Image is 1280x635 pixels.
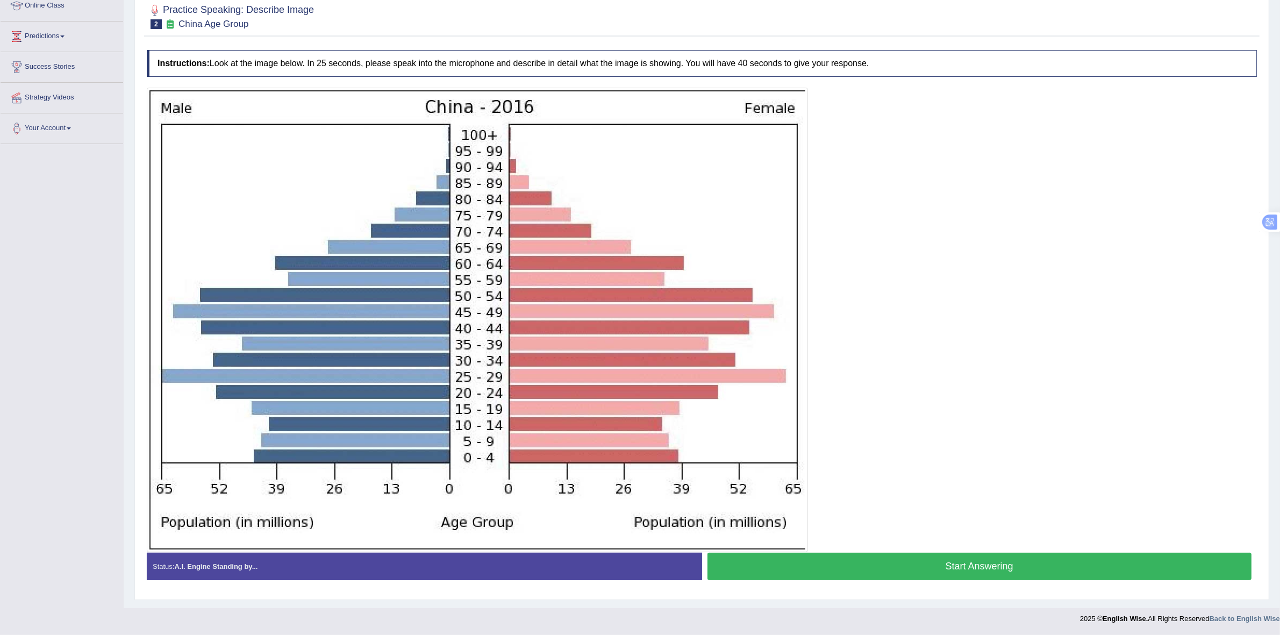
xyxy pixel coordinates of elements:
a: Strategy Videos [1,83,123,110]
h4: Look at the image below. In 25 seconds, please speak into the microphone and describe in detail w... [147,50,1257,77]
div: 2025 © All Rights Reserved [1080,608,1280,624]
div: Status: [147,553,702,580]
a: Success Stories [1,52,123,79]
h2: Practice Speaking: Describe Image [147,2,314,29]
strong: English Wise. [1103,615,1148,623]
a: Predictions [1,22,123,48]
b: Instructions: [158,59,210,68]
small: Exam occurring question [165,19,176,30]
button: Start Answering [707,553,1252,580]
span: 2 [151,19,162,29]
strong: A.I. Engine Standing by... [174,562,258,570]
a: Back to English Wise [1210,615,1280,623]
a: Your Account [1,113,123,140]
small: China Age Group [178,19,248,29]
